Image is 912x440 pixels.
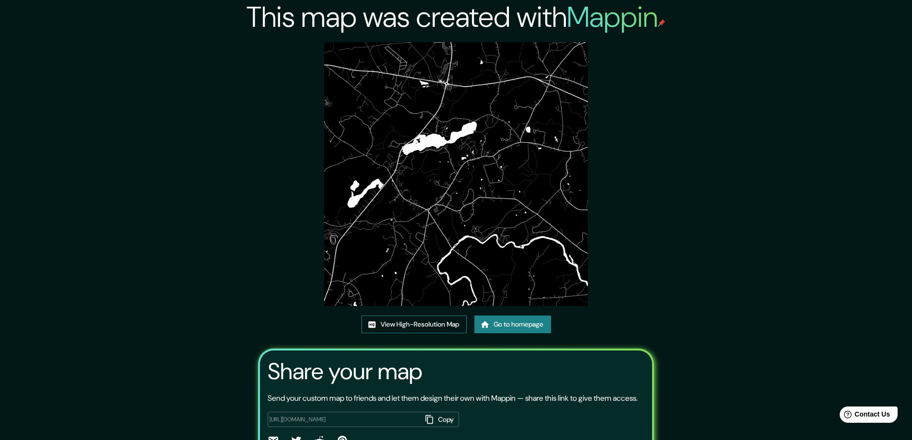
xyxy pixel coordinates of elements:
[268,393,638,404] p: Send your custom map to friends and let them design their own with Mappin — share this link to gi...
[268,358,422,385] h3: Share your map
[827,403,901,429] iframe: Help widget launcher
[422,412,459,428] button: Copy
[324,42,588,306] img: created-map
[361,316,467,333] a: View High-Resolution Map
[658,19,665,27] img: mappin-pin
[474,316,551,333] a: Go to homepage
